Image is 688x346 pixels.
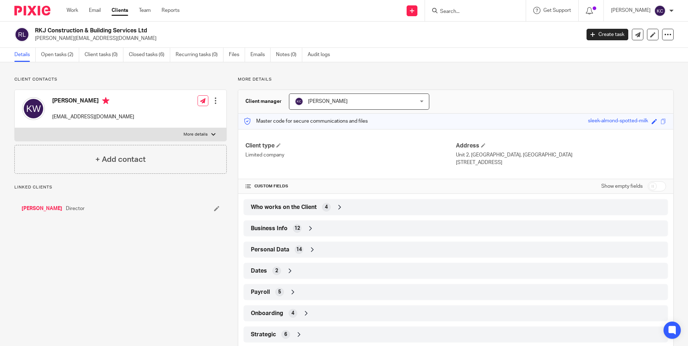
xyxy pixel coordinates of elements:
a: Clients [112,7,128,14]
a: Email [89,7,101,14]
p: More details [184,132,208,137]
img: svg%3E [22,97,45,120]
span: Personal Data [251,246,289,254]
h4: CUSTOM FIELDS [245,183,456,189]
p: More details [238,77,674,82]
span: 5 [278,288,281,296]
a: Files [229,48,245,62]
span: 6 [284,331,287,338]
p: Limited company [245,151,456,159]
img: svg%3E [14,27,30,42]
img: Pixie [14,6,50,15]
label: Show empty fields [601,183,643,190]
p: [EMAIL_ADDRESS][DOMAIN_NAME] [52,113,134,120]
h2: RKJ Construction & Building Services Ltd [35,27,467,35]
span: 2 [275,267,278,274]
a: Closed tasks (6) [129,48,170,62]
div: sleek-almond-spotted-milk [588,117,648,126]
a: Notes (0) [276,48,302,62]
a: Emails [250,48,271,62]
span: Strategic [251,331,276,338]
h4: Client type [245,142,456,150]
h4: Address [456,142,666,150]
p: [PERSON_NAME] [611,7,651,14]
p: Linked clients [14,185,227,190]
span: Onboarding [251,310,283,317]
p: [PERSON_NAME][EMAIL_ADDRESS][DOMAIN_NAME] [35,35,576,42]
a: Reports [162,7,180,14]
h4: [PERSON_NAME] [52,97,134,106]
span: 4 [325,204,328,211]
span: Payroll [251,288,270,296]
span: Business Info [251,225,288,232]
span: 14 [296,246,302,253]
img: svg%3E [654,5,666,17]
span: Who works on the Client [251,204,317,211]
p: [STREET_ADDRESS] [456,159,666,166]
a: Open tasks (2) [41,48,79,62]
span: [PERSON_NAME] [308,99,348,104]
a: Client tasks (0) [85,48,123,62]
span: Director [66,205,85,212]
p: Unit 2, [GEOGRAPHIC_DATA], [GEOGRAPHIC_DATA] [456,151,666,159]
a: Recurring tasks (0) [176,48,223,62]
p: Client contacts [14,77,227,82]
img: svg%3E [295,97,303,106]
h4: + Add contact [95,154,146,165]
a: Team [139,7,151,14]
span: Dates [251,267,267,275]
a: Audit logs [308,48,335,62]
a: Create task [587,29,628,40]
a: Work [67,7,78,14]
h3: Client manager [245,98,282,105]
i: Primary [102,97,109,104]
span: 12 [294,225,300,232]
a: Details [14,48,36,62]
input: Search [439,9,504,15]
p: Master code for secure communications and files [244,118,368,125]
a: [PERSON_NAME] [22,205,62,212]
span: 4 [291,310,294,317]
span: Get Support [543,8,571,13]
